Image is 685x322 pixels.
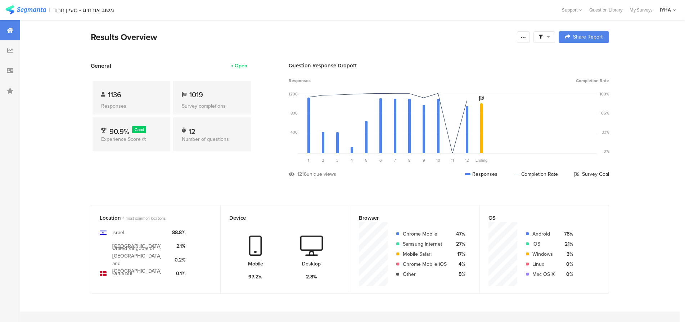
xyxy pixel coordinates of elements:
div: 47% [452,230,465,238]
div: 66% [601,110,609,116]
div: Israel [112,229,124,236]
span: 3 [336,157,338,163]
div: 1216 [297,170,307,178]
div: Mobile [248,260,263,268]
div: Results Overview [91,31,513,44]
div: 5% [452,270,465,278]
div: Support [562,4,582,15]
span: Number of questions [182,135,229,143]
div: Survey Goal [574,170,609,178]
i: Survey Goal [479,96,484,101]
div: 0% [604,148,609,154]
div: [GEOGRAPHIC_DATA] [112,242,162,250]
div: 4% [452,260,465,268]
div: OS [488,214,588,222]
div: Linux [532,260,555,268]
div: 1200 [289,91,298,97]
div: 0.1% [172,270,185,277]
div: Android [532,230,555,238]
div: Mac OS X [532,270,555,278]
span: Responses [289,77,311,84]
div: 400 [290,129,298,135]
div: Desktop [302,260,321,268]
div: 33% [602,129,609,135]
div: Chrome Mobile [403,230,447,238]
div: Mobile Safari [403,250,447,258]
span: 4 [351,157,353,163]
div: 0% [560,270,573,278]
span: 7 [394,157,396,163]
span: 11 [451,157,454,163]
span: 6 [379,157,382,163]
div: Completion Rate [514,170,558,178]
div: Responses [101,102,162,110]
div: משוב אורחים - מעיין חרוד [53,6,114,13]
div: 97.2% [248,273,262,281]
div: Responses [465,170,497,178]
a: Question Library [586,6,626,13]
span: Completion Rate [576,77,609,84]
div: Device [229,214,329,222]
div: Browser [359,214,459,222]
span: 5 [365,157,368,163]
span: Share Report [573,35,603,40]
div: Other [403,270,447,278]
div: 76% [560,230,573,238]
div: Ending [474,157,488,163]
span: 1136 [108,89,121,100]
div: 21% [560,240,573,248]
div: 2.1% [172,242,185,250]
div: 800 [290,110,298,116]
div: United Kingdom of [GEOGRAPHIC_DATA] and [GEOGRAPHIC_DATA] [112,245,166,275]
span: 1019 [189,89,203,100]
div: 0% [560,260,573,268]
span: 1 [308,157,309,163]
span: 90.9% [109,126,129,137]
div: unique views [307,170,336,178]
div: 3% [560,250,573,258]
div: 12 [189,126,195,133]
div: 100% [600,91,609,97]
div: Chrome Mobile iOS [403,260,447,268]
div: | [49,6,50,14]
span: Good [135,127,144,133]
div: IYHA [660,6,671,13]
div: 17% [452,250,465,258]
a: My Surveys [626,6,656,13]
div: 27% [452,240,465,248]
span: 12 [465,157,469,163]
span: 4 most common locations [122,215,166,221]
span: Experience Score [101,135,141,143]
div: Windows [532,250,555,258]
div: Open [235,62,247,70]
div: 88.8% [172,229,185,236]
div: Survey completions [182,102,242,110]
span: General [91,62,111,70]
span: 8 [408,157,410,163]
div: Location [100,214,200,222]
div: Question Response Dropoff [289,62,609,70]
span: 2 [322,157,324,163]
span: 9 [423,157,425,163]
img: segmanta logo [5,5,46,14]
div: Denmark [112,270,132,277]
span: 10 [436,157,440,163]
div: Samsung Internet [403,240,447,248]
div: 2.8% [306,273,317,281]
div: iOS [532,240,555,248]
div: 0.2% [172,256,185,264]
